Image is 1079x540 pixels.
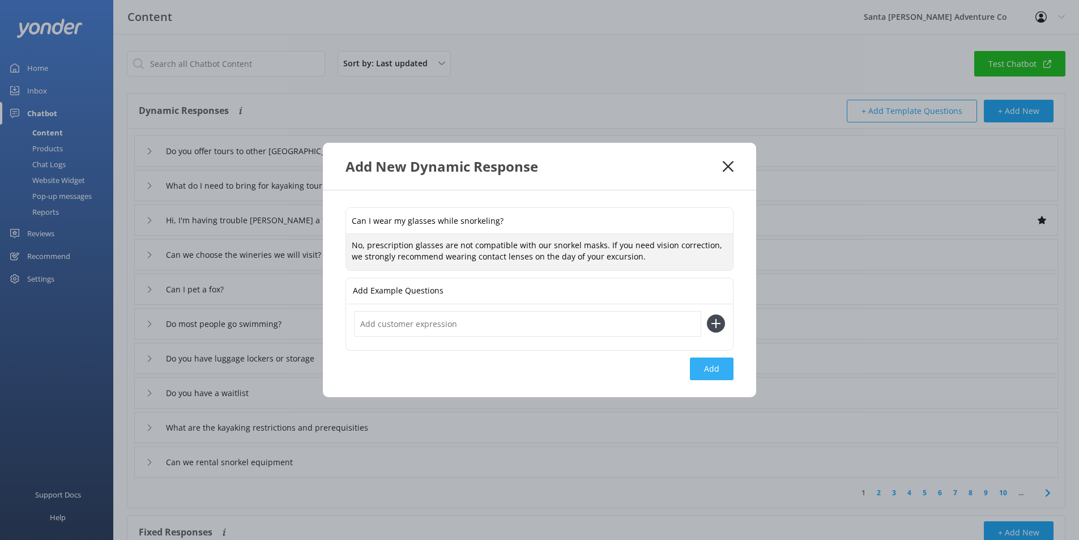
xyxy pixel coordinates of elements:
textarea: No, prescription glasses are not compatible with our snorkel masks. If you need vision correction... [346,234,733,270]
input: Add customer expression [354,311,701,337]
input: Type a new question... [346,208,733,233]
div: Add New Dynamic Response [346,157,723,176]
button: Close [723,161,733,172]
button: Add [690,358,733,380]
p: Add Example Questions [353,278,443,304]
